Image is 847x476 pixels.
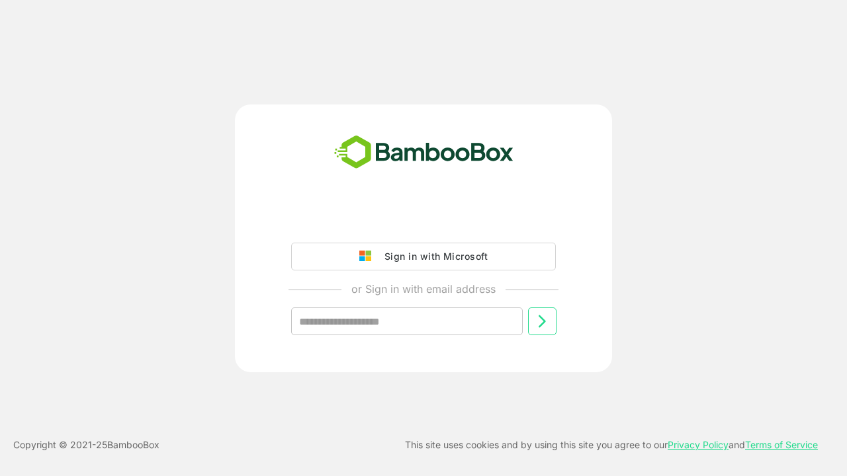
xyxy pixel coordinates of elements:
p: Copyright © 2021- 25 BambooBox [13,437,159,453]
button: Sign in with Microsoft [291,243,556,270]
a: Terms of Service [745,439,818,450]
p: or Sign in with email address [351,281,496,297]
p: This site uses cookies and by using this site you agree to our and [405,437,818,453]
img: bamboobox [327,131,521,175]
div: Sign in with Microsoft [378,248,488,265]
img: google [359,251,378,262]
a: Privacy Policy [668,439,729,450]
